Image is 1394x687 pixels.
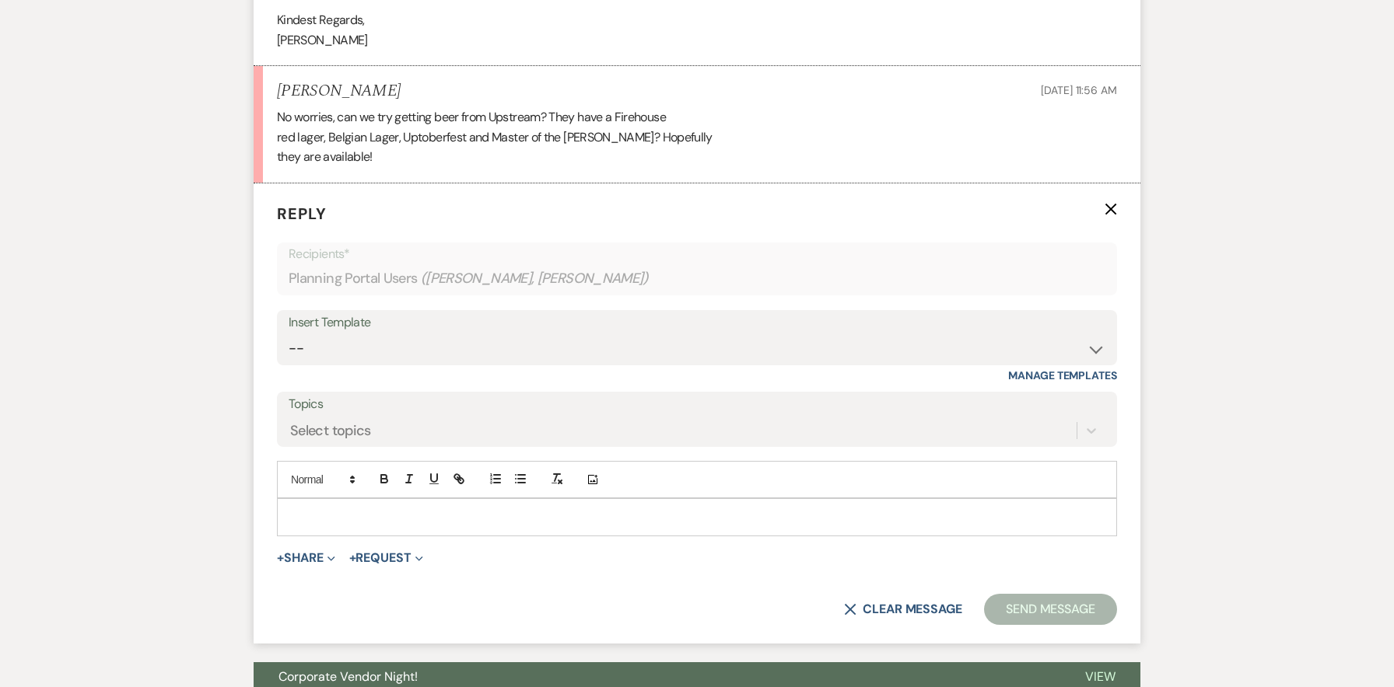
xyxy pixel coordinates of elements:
[277,107,1117,167] div: No worries, can we try getting beer from Upstream? They have a Firehouse red lager, Belgian Lager...
[277,10,1117,30] p: Kindest Regards,
[289,244,1105,264] p: Recipients*
[290,420,371,441] div: Select topics
[277,552,335,564] button: Share
[277,82,401,101] h5: [PERSON_NAME]
[278,668,418,685] span: Corporate Vendor Night!
[349,552,356,564] span: +
[1041,83,1117,97] span: [DATE] 11:56 AM
[289,312,1105,334] div: Insert Template
[844,603,962,616] button: Clear message
[349,552,423,564] button: Request
[289,263,1105,294] div: Planning Portal Users
[277,204,327,224] span: Reply
[277,552,284,564] span: +
[421,268,650,289] span: ( [PERSON_NAME], [PERSON_NAME] )
[277,30,1117,51] p: [PERSON_NAME]
[1008,368,1117,382] a: Manage Templates
[289,393,1105,416] label: Topics
[984,594,1117,625] button: Send Message
[1085,668,1116,685] span: View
